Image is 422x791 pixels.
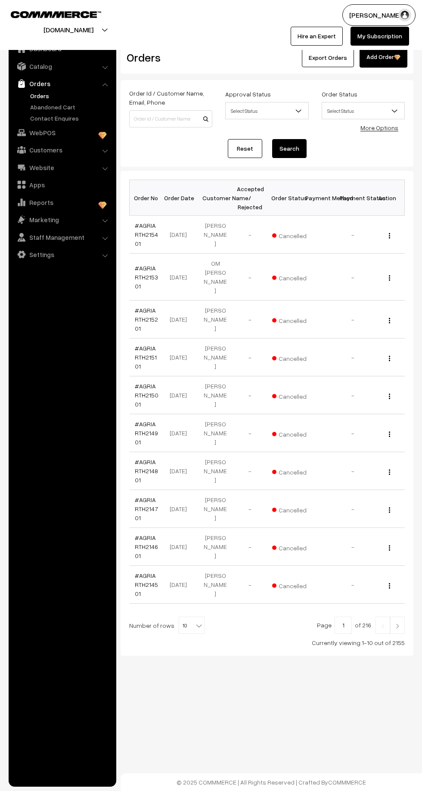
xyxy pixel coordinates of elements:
[336,566,370,604] td: -
[302,48,354,67] button: Export Orders
[272,579,315,590] span: Cancelled
[336,254,370,301] td: -
[11,230,113,245] a: Staff Management
[127,51,211,64] h2: Orders
[336,414,370,452] td: -
[129,638,405,647] div: Currently viewing 1-10 out of 2155
[198,180,233,216] th: Customer Name
[135,222,158,247] a: #AGRIARTH215401
[342,4,416,26] button: [PERSON_NAME]
[164,414,198,452] td: [DATE]
[272,229,315,240] span: Cancelled
[336,452,370,490] td: -
[317,621,332,629] span: Page
[11,212,113,227] a: Marketing
[233,566,267,604] td: -
[389,356,390,361] img: Menu
[121,773,422,791] footer: © 2025 COMMMERCE | All Rights Reserved | Crafted By
[389,318,390,323] img: Menu
[225,102,308,119] span: Select Status
[135,496,158,521] a: #AGRIARTH214701
[272,139,307,158] button: Search
[389,233,390,239] img: Menu
[322,103,404,118] span: Select Status
[398,9,411,22] img: user
[11,195,113,210] a: Reports
[233,452,267,490] td: -
[130,180,164,216] th: Order No
[370,180,405,216] th: Action
[272,541,315,552] span: Cancelled
[198,216,233,254] td: [PERSON_NAME]
[394,623,401,629] img: Right
[389,545,390,551] img: Menu
[198,528,233,566] td: [PERSON_NAME]
[129,110,212,127] input: Order Id / Customer Name / Customer Email / Customer Phone
[11,142,113,158] a: Customers
[291,27,343,46] a: Hire an Expert
[198,338,233,376] td: [PERSON_NAME]
[135,344,157,370] a: #AGRIARTH215101
[11,9,86,19] a: COMMMERCE
[233,254,267,301] td: -
[233,414,267,452] td: -
[11,247,113,262] a: Settings
[11,59,113,74] a: Catalog
[198,566,233,604] td: [PERSON_NAME]
[135,534,158,559] a: #AGRIARTH214601
[389,275,390,281] img: Menu
[13,19,124,40] button: [DOMAIN_NAME]
[164,528,198,566] td: [DATE]
[272,465,315,477] span: Cancelled
[135,458,158,484] a: #AGRIARTH214801
[129,89,212,107] label: Order Id / Customer Name, Email, Phone
[355,621,371,629] span: of 216
[272,314,315,325] span: Cancelled
[322,102,405,119] span: Select Status
[164,180,198,216] th: Order Date
[198,414,233,452] td: [PERSON_NAME]
[336,490,370,528] td: -
[11,11,101,18] img: COMMMERCE
[389,507,390,513] img: Menu
[272,352,315,363] span: Cancelled
[336,338,370,376] td: -
[11,76,113,91] a: Orders
[351,27,409,46] a: My Subscription
[233,216,267,254] td: -
[198,452,233,490] td: [PERSON_NAME]
[198,490,233,528] td: [PERSON_NAME]
[135,420,158,446] a: #AGRIARTH214901
[11,177,113,192] a: Apps
[233,490,267,528] td: -
[164,376,198,414] td: [DATE]
[179,617,205,634] span: 10
[360,124,398,131] a: More Options
[272,428,315,439] span: Cancelled
[135,382,158,408] a: #AGRIARTH215001
[164,254,198,301] td: [DATE]
[267,180,301,216] th: Order Status
[129,621,174,630] span: Number of rows
[233,301,267,338] td: -
[379,623,387,629] img: Left
[301,180,336,216] th: Payment Method
[328,779,366,786] a: COMMMERCE
[28,114,113,123] a: Contact Enquires
[336,376,370,414] td: -
[233,528,267,566] td: -
[28,102,113,112] a: Abandoned Cart
[11,160,113,175] a: Website
[164,566,198,604] td: [DATE]
[322,90,357,99] label: Order Status
[226,103,308,118] span: Select Status
[164,490,198,528] td: [DATE]
[389,394,390,399] img: Menu
[198,301,233,338] td: [PERSON_NAME]
[11,125,113,140] a: WebPOS
[360,47,407,68] a: Add Order
[228,139,262,158] a: Reset
[198,254,233,301] td: OM [PERSON_NAME]
[225,90,271,99] label: Approval Status
[233,376,267,414] td: -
